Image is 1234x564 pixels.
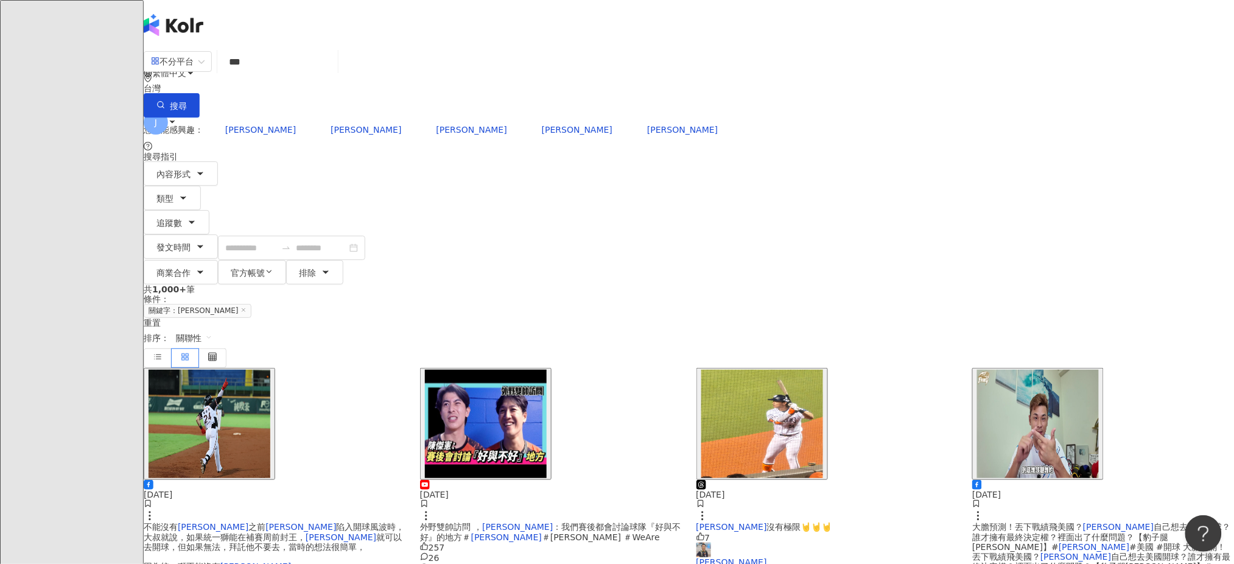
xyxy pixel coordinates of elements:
[231,268,265,278] span: 官方帳號
[156,268,191,278] span: 商業合作
[701,370,823,478] img: post-image
[281,243,291,253] span: swap-right
[529,118,625,142] button: [PERSON_NAME]
[144,186,201,210] button: 類型
[156,218,182,228] span: 追蹤數
[281,243,291,253] span: to
[972,490,1234,499] div: [DATE]
[972,522,1083,532] span: 大膽預測！丟下戰績飛美國？
[212,118,309,142] button: [PERSON_NAME]
[155,116,157,129] span: J
[144,93,200,118] button: 搜尋
[696,532,958,543] div: 7
[331,125,401,135] span: [PERSON_NAME]
[176,328,212,348] span: 關聯性
[318,118,414,142] button: [PERSON_NAME]
[767,522,832,532] span: 沒有極限🤘🤘🤘
[248,522,265,532] span: 之前
[1083,522,1154,532] mark: [PERSON_NAME]
[156,194,174,203] span: 類型
[144,210,209,234] button: 追蹤數
[1040,552,1111,562] mark: [PERSON_NAME]
[144,260,218,284] button: 商業合作
[972,522,1230,551] span: 自己想去美國開球？誰才擁有最終決定權？裡面出了什麼問題？【豹子腿[PERSON_NAME]】#
[144,522,405,541] span: 陷入開球風波時，大叔就說，如果統一獅能在補賽周前封王，
[424,118,520,142] button: [PERSON_NAME]
[972,542,1226,562] span: #美國 #開球 大膽預測！丟下戰績飛美國？
[647,125,718,135] span: [PERSON_NAME]
[482,522,553,532] mark: [PERSON_NAME]
[144,161,218,186] button: 內容形式
[178,522,248,532] mark: [PERSON_NAME]
[436,125,507,135] span: [PERSON_NAME]
[144,318,1234,328] div: 重置
[144,142,152,150] span: question-circle
[151,57,160,65] span: appstore
[151,52,194,71] div: 不分平台
[144,125,203,135] span: 您可能感興趣：
[156,169,191,179] span: 內容形式
[144,328,1234,348] div: 排序：
[218,260,286,284] button: 官方帳號
[152,284,186,294] span: 1,000+
[420,490,682,499] div: [DATE]
[156,242,191,252] span: 發文時間
[306,532,376,542] mark: [PERSON_NAME]
[634,118,731,142] button: [PERSON_NAME]
[1185,515,1222,552] iframe: Help Scout Beacon - Open
[144,234,218,259] button: 發文時間
[542,125,612,135] span: [PERSON_NAME]
[420,552,682,563] div: 26
[144,14,203,36] img: logo
[1059,542,1129,552] mark: [PERSON_NAME]
[144,74,152,82] span: environment
[696,490,958,499] div: [DATE]
[425,370,547,478] img: post-image
[144,522,178,532] span: 不能沒有
[977,370,1099,478] img: post-image
[420,522,681,541] span: ：我們賽後都會討論球隊『好與不好』的地方＃
[144,83,1234,93] div: 台灣
[420,522,482,532] span: 外野雙帥訪問 ，
[696,522,767,532] mark: [PERSON_NAME]
[542,532,660,542] span: ＃[PERSON_NAME] ＃WeAre
[286,260,343,284] button: 排除
[144,152,1234,161] div: 搜尋指引
[149,370,270,478] img: post-image
[144,304,251,318] span: 關鍵字：[PERSON_NAME]
[225,125,296,135] span: [PERSON_NAME]
[471,532,542,542] mark: [PERSON_NAME]
[170,101,187,111] span: 搜尋
[144,490,405,499] div: [DATE]
[420,542,682,552] div: 257
[144,294,169,304] span: 條件 ：
[144,284,1234,294] div: 共 筆
[299,268,316,278] span: 排除
[696,543,711,557] img: KOL Avatar
[265,522,336,532] mark: [PERSON_NAME]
